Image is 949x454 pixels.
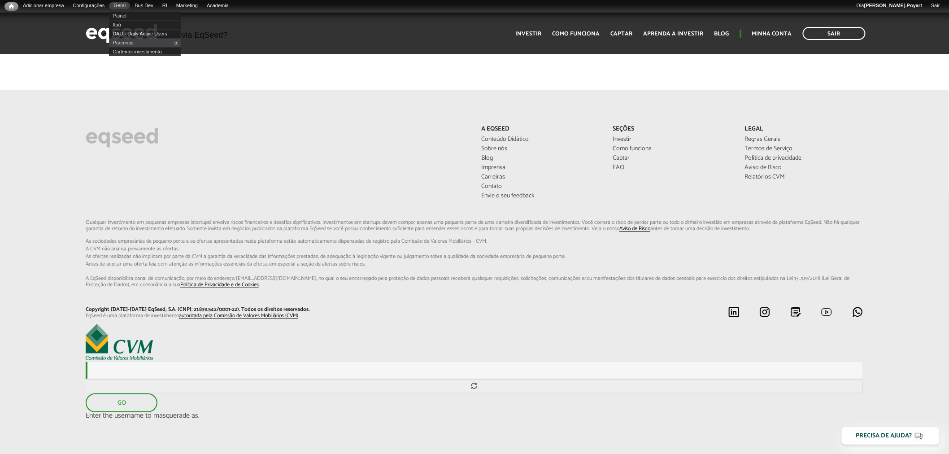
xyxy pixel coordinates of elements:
a: Bus Dev [130,2,158,9]
span: As sociedades empresárias de pequeno porte e as ofertas apresentadas nesta plataforma estão aut... [86,239,863,244]
a: Captar [613,155,731,162]
a: Termos de Serviço [745,146,863,152]
a: Política de privacidade [745,155,863,162]
a: Painel [109,11,181,20]
a: Contato [481,183,600,190]
a: Carreiras [481,174,600,180]
img: youtube.svg [821,306,832,318]
p: Copyright [DATE]-[DATE] EqSeed, S.A. (CNPJ: 21.839.542/0001-22). Todos os direitos reservados. [86,306,468,313]
a: Início [4,2,18,11]
a: Captar [611,31,633,37]
a: Sair [803,27,866,40]
a: Como funciona [613,146,731,152]
img: EqSeed é uma plataforma de investimento autorizada pela Comissão de Valores Mobiliários (CVM) [86,324,153,360]
strong: [PERSON_NAME].Poyart [864,3,922,8]
a: Aviso de Risco [745,165,863,171]
p: Seções [613,126,731,133]
button: Go [86,393,157,412]
a: Blog [714,31,729,37]
a: Marketing [172,2,202,9]
span: As ofertas realizadas não implicam por parte da CVM a garantia da veracidade das informações p... [86,254,863,259]
img: instagram.svg [759,306,771,318]
a: Investir [613,136,731,143]
span: Início [9,3,14,9]
img: linkedin.svg [728,306,740,318]
img: whatsapp.svg [852,306,863,318]
a: Conteúdo Didático [481,136,600,143]
a: Como funciona [553,31,600,37]
a: Olá[PERSON_NAME].Poyart [852,2,927,9]
p: A EqSeed [481,126,600,133]
a: Política de Privacidade e de Cookies [180,282,259,288]
a: Aviso de Risco [619,226,650,232]
img: EqSeed [86,22,157,45]
a: Sair [927,2,945,9]
a: Geral [109,2,130,9]
span: Antes de aceitar uma oferta leia com atenção as informações essenciais da oferta, em especial... [86,262,863,267]
p: EqSeed é uma plataforma de investimento [86,313,468,319]
a: autorizada pela Comissão de Valores Mobiliários (CVM) [179,313,298,319]
a: Minha conta [752,31,792,37]
span: A CVM não analisa previamente as ofertas. [86,246,863,252]
img: blog.svg [790,306,801,318]
div: Enter the username to masquerade as. [86,412,863,419]
a: Academia [202,2,233,9]
a: Envie o seu feedback [481,193,600,199]
a: Configurações [69,2,109,9]
img: EqSeed Logo [86,126,158,150]
p: Qualquer investimento em pequenas empresas (startups) envolve riscos financeiros e desafios signi... [86,219,863,288]
a: Sobre nós [481,146,600,152]
a: Relatórios CVM [745,174,863,180]
a: Imprensa [481,165,600,171]
a: Investir [516,31,542,37]
a: Blog [481,155,600,162]
a: Adicionar empresa [18,2,69,9]
p: Legal [745,126,863,133]
a: FAQ [613,165,731,171]
a: RI [158,2,172,9]
a: Regras Gerais [745,136,863,143]
a: Aprenda a investir [644,31,704,37]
